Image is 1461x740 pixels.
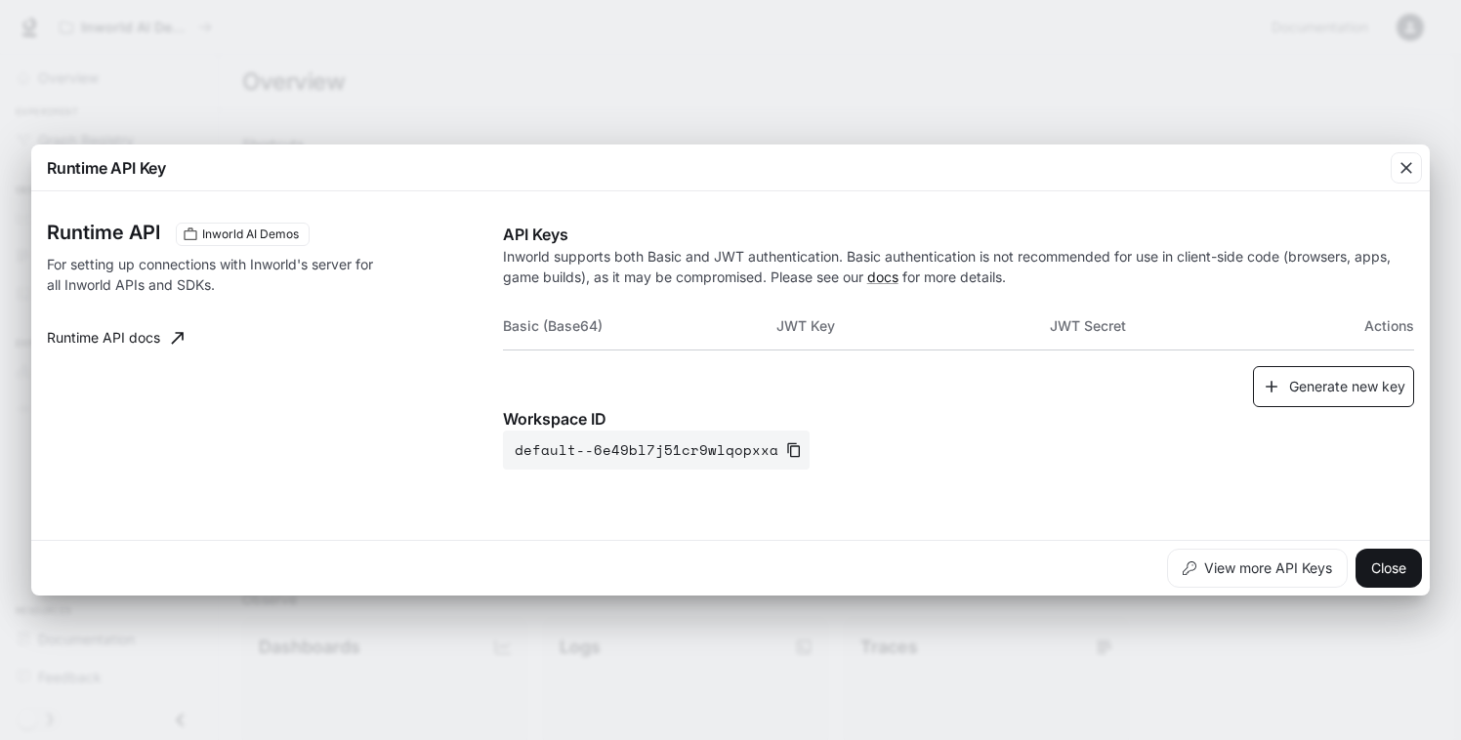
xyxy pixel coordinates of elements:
[1323,303,1414,349] th: Actions
[1356,549,1422,588] button: Close
[503,246,1414,287] p: Inworld supports both Basic and JWT authentication. Basic authentication is not recommended for u...
[194,226,307,243] span: Inworld AI Demos
[503,223,1414,246] p: API Keys
[867,268,898,285] a: docs
[47,223,160,242] h3: Runtime API
[1050,303,1323,349] th: JWT Secret
[503,303,776,349] th: Basic (Base64)
[176,223,310,246] div: These keys will apply to your current workspace only
[47,254,377,295] p: For setting up connections with Inworld's server for all Inworld APIs and SDKs.
[776,303,1050,349] th: JWT Key
[1253,366,1414,408] button: Generate new key
[503,431,810,470] button: default--6e49bl7j51cr9wlqopxxa
[47,156,166,180] p: Runtime API Key
[503,407,1414,431] p: Workspace ID
[39,318,191,357] a: Runtime API docs
[1167,549,1348,588] button: View more API Keys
